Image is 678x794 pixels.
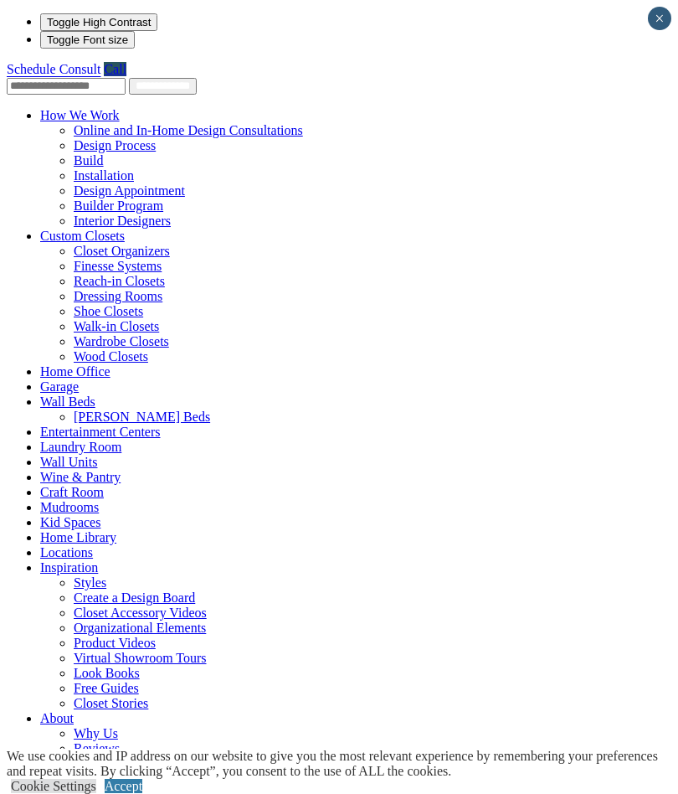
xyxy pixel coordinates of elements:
[104,62,126,76] a: Call
[74,244,170,258] a: Closet Organizers
[40,500,99,514] a: Mudrooms
[40,470,121,484] a: Wine & Pantry
[74,636,156,650] a: Product Videos
[40,515,100,529] a: Kid Spaces
[74,575,106,590] a: Styles
[40,711,74,725] a: About
[40,229,125,243] a: Custom Closets
[74,681,139,695] a: Free Guides
[47,34,128,46] span: Toggle Font size
[105,779,142,793] a: Accept
[648,7,671,30] button: Close
[74,590,195,605] a: Create a Design Board
[74,696,148,710] a: Closet Stories
[47,16,151,28] span: Toggle High Contrast
[7,749,678,779] div: We use cookies and IP address on our website to give you the most relevant experience by remember...
[40,364,110,379] a: Home Office
[40,455,97,469] a: Wall Units
[74,606,207,620] a: Closet Accessory Videos
[74,741,120,755] a: Reviews
[74,651,207,665] a: Virtual Showroom Tours
[74,304,143,318] a: Shoe Closets
[74,319,159,333] a: Walk-in Closets
[40,379,79,394] a: Garage
[40,485,104,499] a: Craft Room
[74,183,185,198] a: Design Appointment
[129,78,197,95] input: Submit button for Find Location
[40,440,121,454] a: Laundry Room
[40,545,93,559] a: Locations
[74,259,162,273] a: Finesse Systems
[74,334,169,348] a: Wardrobe Closets
[7,62,100,76] a: Schedule Consult
[74,410,210,424] a: [PERSON_NAME] Beds
[40,530,116,544] a: Home Library
[74,168,134,183] a: Installation
[74,666,140,680] a: Look Books
[40,108,120,122] a: How We Work
[40,31,135,49] button: Toggle Font size
[7,78,126,95] input: Enter your Zip code
[74,274,165,288] a: Reach-in Closets
[11,779,96,793] a: Cookie Settings
[74,153,104,168] a: Build
[40,560,98,575] a: Inspiration
[74,289,162,303] a: Dressing Rooms
[40,394,95,409] a: Wall Beds
[74,138,156,152] a: Design Process
[74,214,171,228] a: Interior Designers
[74,123,303,137] a: Online and In-Home Design Consultations
[74,198,163,213] a: Builder Program
[40,425,161,439] a: Entertainment Centers
[40,13,157,31] button: Toggle High Contrast
[74,349,148,363] a: Wood Closets
[74,726,118,740] a: Why Us
[74,621,206,635] a: Organizational Elements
